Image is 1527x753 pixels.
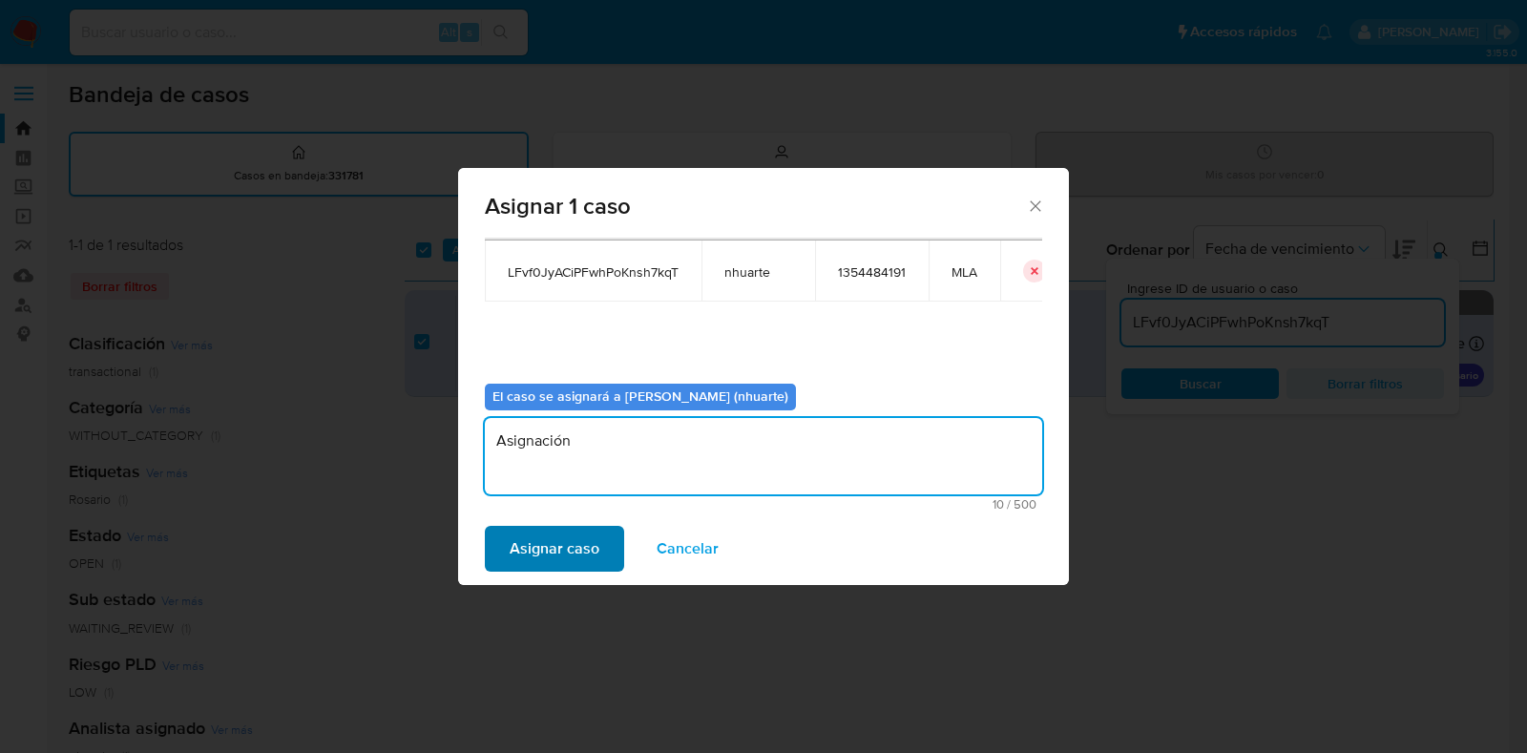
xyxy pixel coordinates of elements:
span: MLA [952,263,977,281]
textarea: Asignación [485,418,1042,494]
button: Cancelar [632,526,743,572]
button: Asignar caso [485,526,624,572]
button: Cerrar ventana [1026,197,1043,214]
b: El caso se asignará a [PERSON_NAME] (nhuarte) [492,387,788,406]
span: 1354484191 [838,263,906,281]
span: Cancelar [657,528,719,570]
span: Asignar 1 caso [485,195,1026,218]
span: Máximo 500 caracteres [491,498,1036,511]
button: icon-button [1023,260,1046,282]
span: nhuarte [724,263,792,281]
span: LFvf0JyACiPFwhPoKnsh7kqT [508,263,679,281]
span: Asignar caso [510,528,599,570]
div: assign-modal [458,168,1069,585]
